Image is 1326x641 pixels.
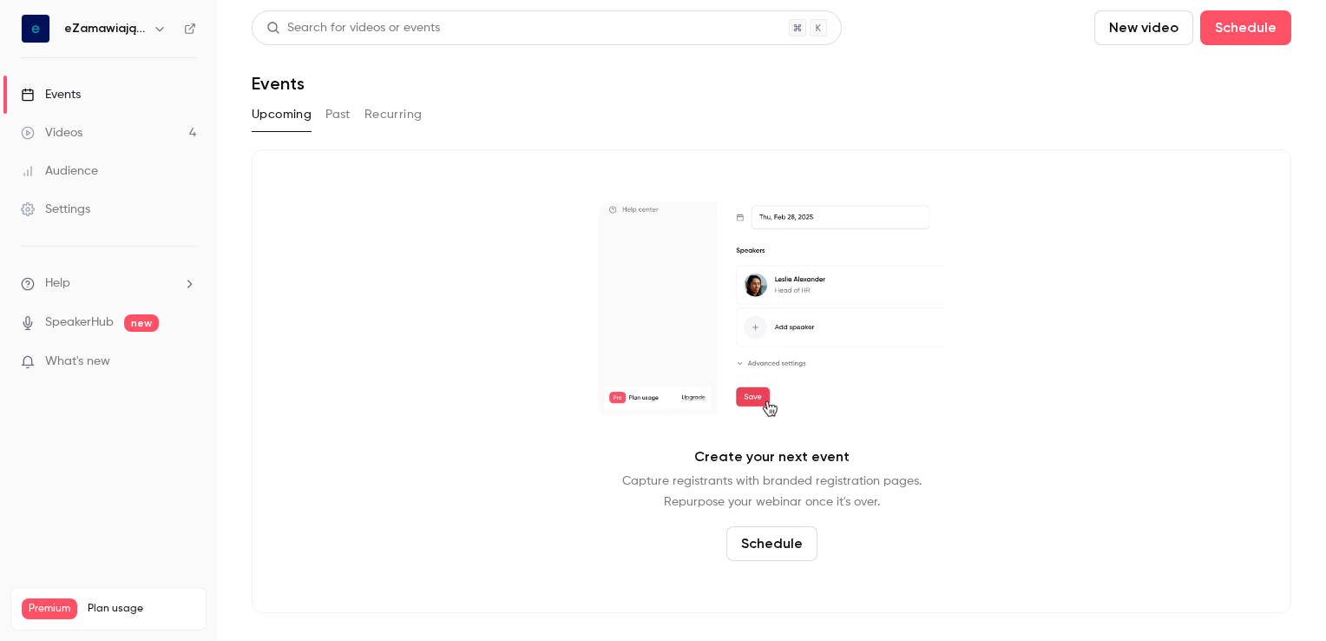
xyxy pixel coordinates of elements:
[325,101,351,129] button: Past
[252,101,312,129] button: Upcoming
[252,73,305,94] h1: Events
[21,201,90,218] div: Settings
[124,314,159,332] span: new
[45,314,114,332] a: SpeakerHub
[1094,10,1193,45] button: New video
[1200,10,1291,45] button: Schedule
[266,19,440,37] div: Search for videos or events
[45,274,70,293] span: Help
[694,446,850,467] p: Create your next event
[364,101,423,129] button: Recurring
[622,471,922,512] p: Capture registrants with branded registration pages. Repurpose your webinar once it's over.
[21,124,82,142] div: Videos
[21,86,81,103] div: Events
[22,598,77,619] span: Premium
[21,274,196,293] li: help-dropdown-opener
[64,20,146,37] h6: eZamawiający
[45,353,110,371] span: What's new
[175,354,196,370] iframe: Noticeable Trigger
[88,602,195,616] span: Plan usage
[22,15,49,43] img: eZamawiający
[21,162,98,180] div: Audience
[726,526,817,561] button: Schedule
